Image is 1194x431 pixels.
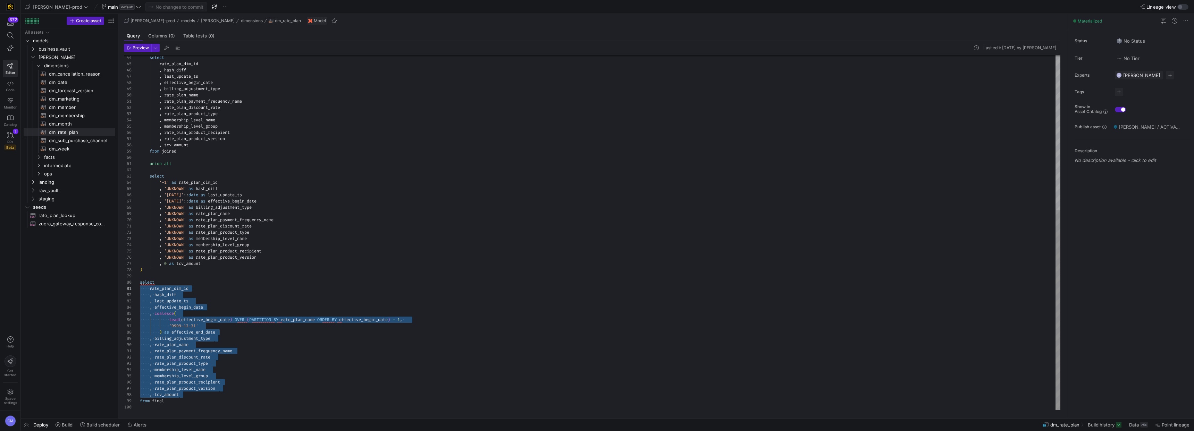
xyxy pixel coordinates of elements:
[124,210,132,217] div: 69
[24,219,115,228] a: zuora_gateway_response_codes​​​​​​
[24,86,115,95] a: dm_forecast_version​​​​​​​​​​
[49,103,107,111] span: dm_member​​​​​​​​​​
[164,261,167,266] span: 0
[124,229,132,235] div: 72
[44,153,114,161] span: facts
[123,17,177,25] button: [PERSON_NAME]-prod
[3,353,18,380] button: Getstarted
[24,45,115,53] div: Press SPACE to select this row.
[159,192,162,198] span: ,
[3,129,18,153] a: PRsBeta1
[148,34,175,38] span: Columns
[131,18,175,23] span: [PERSON_NAME]-prod
[24,95,115,103] a: dm_marketing​​​​​​​​​​
[983,45,1056,50] div: Last edit: [DATE] by [PERSON_NAME]
[1117,38,1122,44] img: No status
[140,279,154,285] span: select
[164,105,220,110] span: rate_plan_discount_rate
[24,136,115,145] a: dm_sub_purchase_channel​​​​​​​​​​
[1075,56,1109,61] span: Tier
[159,211,162,216] span: ,
[179,317,181,322] span: (
[1140,422,1148,428] div: 250
[49,87,107,95] span: dm_forecast_version​​​​​​​​​​
[24,128,115,136] div: Press SPACE to select this row.
[39,212,107,219] span: rate_plan_lookup​​​​​​
[24,111,115,120] a: dm_membership​​​​​​​​​​
[1075,38,1109,43] span: Status
[150,148,159,154] span: from
[124,73,132,79] div: 47
[1117,38,1145,44] span: No Status
[1146,4,1176,10] span: Lineage view
[159,142,162,148] span: ,
[159,74,162,79] span: ,
[174,311,176,316] span: (
[7,140,13,144] span: PRs
[164,111,218,117] span: rate_plan_product_type
[164,67,186,73] span: hash_diff
[150,304,152,310] span: ,
[24,120,115,128] a: dm_month​​​​​​​​​​
[208,198,257,204] span: effective_begin_date
[150,173,164,179] span: select
[3,95,18,112] a: Monitor
[24,145,115,153] a: dm_week​​​​​​​​​​
[49,145,107,153] span: dm_week​​​​​​​​​​
[3,112,18,129] a: Catalog
[169,317,179,322] span: lead
[124,267,132,273] div: 78
[124,235,132,242] div: 73
[3,333,18,351] button: Help
[196,217,274,223] span: rate_plan_payment_frequency_name
[44,62,114,70] span: dimensions
[171,180,176,185] span: as
[124,223,132,229] div: 71
[3,414,18,428] button: CM
[24,103,115,111] a: dm_member​​​​​​​​​​
[33,203,114,211] span: seeds
[150,161,162,166] span: union
[164,130,230,135] span: rate_plan_product_recipient
[133,45,149,50] span: Preview
[241,18,263,23] span: dimensions
[164,161,171,166] span: all
[6,70,15,75] span: Editor
[159,223,162,229] span: ,
[127,34,140,38] span: Query
[39,45,114,53] span: business_vault
[124,285,132,292] div: 81
[150,55,164,60] span: select
[164,248,186,254] span: 'UNKNOWN'
[124,104,132,111] div: 52
[13,129,18,134] div: 1
[164,211,186,216] span: 'UNKNOWN'
[159,236,162,241] span: ,
[196,205,252,210] span: billing_adjustment_type
[24,211,115,219] a: rate_plan_lookup​​​​​​
[164,98,242,104] span: rate_plan_payment_frequency_name
[24,211,115,219] div: Press SPACE to select this row.
[24,53,115,61] div: Press SPACE to select this row.
[4,122,17,127] span: Catalog
[188,192,198,198] span: date
[164,123,218,129] span: membership_level_group
[8,17,18,23] div: 372
[159,217,162,223] span: ,
[162,148,176,154] span: joined
[1075,104,1102,114] span: Show in Asset Catalog
[159,67,162,73] span: ,
[24,36,115,45] div: Press SPACE to select this row.
[124,260,132,267] div: 77
[159,198,162,204] span: ,
[119,4,135,10] span: default
[124,192,132,198] div: 66
[188,205,193,210] span: as
[77,419,123,431] button: Build scheduler
[164,74,198,79] span: last_update_ts
[199,17,236,25] button: [PERSON_NAME]
[124,67,132,73] div: 46
[7,3,14,10] img: https://storage.googleapis.com/y42-prod-data-exchange/images/uAsz27BndGEK0hZWDFeOjoxA7jCwgK9jE472...
[1116,72,1122,78] div: NS
[196,255,257,260] span: rate_plan_product_version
